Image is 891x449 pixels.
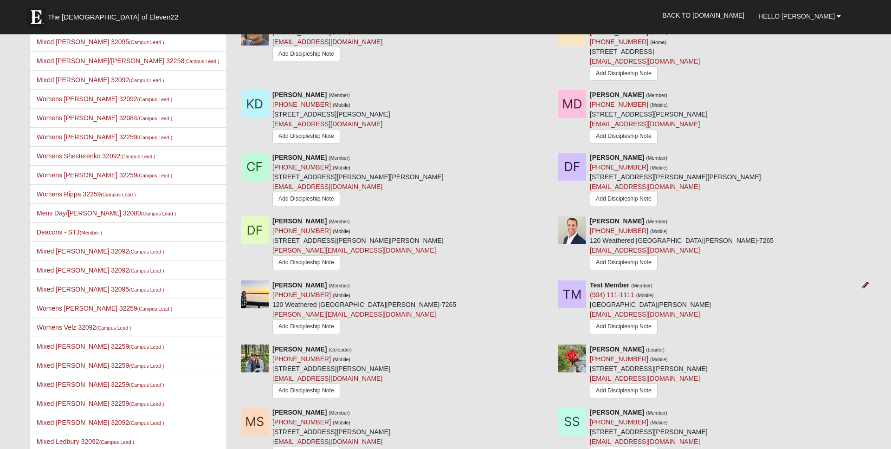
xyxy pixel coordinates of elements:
[646,92,667,98] small: (Member)
[272,311,436,318] a: [PERSON_NAME][EMAIL_ADDRESS][DOMAIN_NAME]
[590,418,648,426] a: [PHONE_NUMBER]
[272,319,340,334] a: Add Discipleship Note
[590,291,634,299] a: (904) 111-1111
[272,375,382,382] a: [EMAIL_ADDRESS][DOMAIN_NAME]
[333,102,350,108] small: (Mobile)
[333,228,350,234] small: (Mobile)
[141,211,176,216] small: (Campus Lead )
[590,217,644,225] strong: [PERSON_NAME]
[272,120,382,128] a: [EMAIL_ADDRESS][DOMAIN_NAME]
[129,401,164,407] small: (Campus Lead )
[37,171,172,179] a: Womens [PERSON_NAME] 32259(Campus Lead )
[272,154,327,161] strong: [PERSON_NAME]
[650,228,668,234] small: (Mobile)
[590,375,700,382] a: [EMAIL_ADDRESS][DOMAIN_NAME]
[333,357,350,362] small: (Mobile)
[590,384,658,398] a: Add Discipleship Note
[590,355,648,363] a: [PHONE_NUMBER]
[37,114,172,122] a: Womens [PERSON_NAME] 32084(Campus Lead )
[590,311,700,318] a: [EMAIL_ADDRESS][DOMAIN_NAME]
[272,280,456,338] div: 120 Weathered [GEOGRAPHIC_DATA][PERSON_NAME]-7265
[37,95,172,103] a: Womens [PERSON_NAME] 32092(Campus Lead )
[101,192,136,197] small: (Campus Lead )
[329,155,350,161] small: (Member)
[272,153,444,210] div: [STREET_ADDRESS][PERSON_NAME][PERSON_NAME]
[590,120,700,128] a: [EMAIL_ADDRESS][DOMAIN_NAME]
[22,3,208,26] a: The [DEMOGRAPHIC_DATA] of Eleven22
[37,152,155,160] a: Womens Shesterenko 32092(Campus Lead )
[650,357,668,362] small: (Mobile)
[646,155,667,161] small: (Member)
[37,381,164,388] a: Mixed [PERSON_NAME] 32259(Campus Lead )
[329,410,350,416] small: (Member)
[272,192,340,206] a: Add Discipleship Note
[129,268,164,273] small: (Campus Lead )
[590,216,774,273] div: 120 Weathered [GEOGRAPHIC_DATA][PERSON_NAME]-7265
[646,410,667,416] small: (Member)
[137,173,172,178] small: (Campus Lead )
[37,305,172,312] a: Womens [PERSON_NAME] 32259(Campus Lead )
[272,129,340,143] a: Add Discipleship Note
[329,219,350,224] small: (Member)
[272,291,331,299] a: [PHONE_NUMBER]
[272,91,327,98] strong: [PERSON_NAME]
[590,281,629,289] strong: Test Member
[590,227,648,234] a: [PHONE_NUMBER]
[590,66,658,81] a: Add Discipleship Note
[333,293,350,298] small: (Mobile)
[272,345,327,353] strong: [PERSON_NAME]
[758,13,835,20] span: Hello [PERSON_NAME]
[37,343,164,350] a: Mixed [PERSON_NAME] 32259(Campus Lead )
[37,267,164,274] a: Mixed [PERSON_NAME] 32092(Campus Lead )
[272,90,390,146] div: [STREET_ADDRESS][PERSON_NAME]
[636,293,654,298] small: (Mobile)
[329,92,350,98] small: (Member)
[646,347,665,352] small: (Leader)
[37,76,164,84] a: Mixed [PERSON_NAME] 32092(Campus Lead )
[37,362,164,369] a: Mixed [PERSON_NAME] 32259(Campus Lead )
[590,255,658,270] a: Add Discipleship Note
[751,5,848,28] a: Hello [PERSON_NAME]
[137,116,172,121] small: (Campus Lead )
[590,38,648,46] a: [PHONE_NUMBER]
[590,129,658,143] a: Add Discipleship Note
[272,217,327,225] strong: [PERSON_NAME]
[272,183,382,190] a: [EMAIL_ADDRESS][DOMAIN_NAME]
[272,409,327,416] strong: [PERSON_NAME]
[129,78,164,83] small: (Campus Lead )
[329,347,352,352] small: (Coleader)
[37,247,164,255] a: Mixed [PERSON_NAME] 32092(Campus Lead )
[129,39,164,45] small: (Campus Lead )
[184,59,219,64] small: (Campus Lead )
[590,90,708,146] div: [STREET_ADDRESS][PERSON_NAME]
[333,165,350,170] small: (Mobile)
[650,30,668,35] small: (Mobile)
[590,154,644,161] strong: [PERSON_NAME]
[129,249,164,254] small: (Campus Lead )
[272,227,331,234] a: [PHONE_NUMBER]
[37,419,164,426] a: Mixed [PERSON_NAME] 32092(Campus Lead )
[590,345,644,353] strong: [PERSON_NAME]
[272,384,340,398] a: Add Discipleship Note
[129,344,164,350] small: (Campus Lead )
[272,418,331,426] a: [PHONE_NUMBER]
[137,135,172,140] small: (Campus Lead )
[590,183,700,190] a: [EMAIL_ADDRESS][DOMAIN_NAME]
[137,306,172,312] small: (Campus Lead )
[333,30,350,35] small: (Mobile)
[37,324,131,331] a: Womens Velz 32092(Campus Lead )
[129,420,164,426] small: (Campus Lead )
[590,319,658,334] a: Add Discipleship Note
[590,409,644,416] strong: [PERSON_NAME]
[272,47,340,61] a: Add Discipleship Note
[650,102,668,108] small: (Mobile)
[272,101,331,108] a: [PHONE_NUMBER]
[590,91,644,98] strong: [PERSON_NAME]
[37,286,164,293] a: Mixed [PERSON_NAME] 32095(Campus Lead )
[590,18,700,83] div: [STREET_ADDRESS]
[96,325,131,331] small: (Campus Lead )
[590,28,648,36] a: [PHONE_NUMBER]
[37,400,164,407] a: Mixed [PERSON_NAME] 32259(Campus Lead )
[590,163,648,171] a: [PHONE_NUMBER]
[37,209,176,217] a: Mens Day/[PERSON_NAME] 32080(Campus Lead )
